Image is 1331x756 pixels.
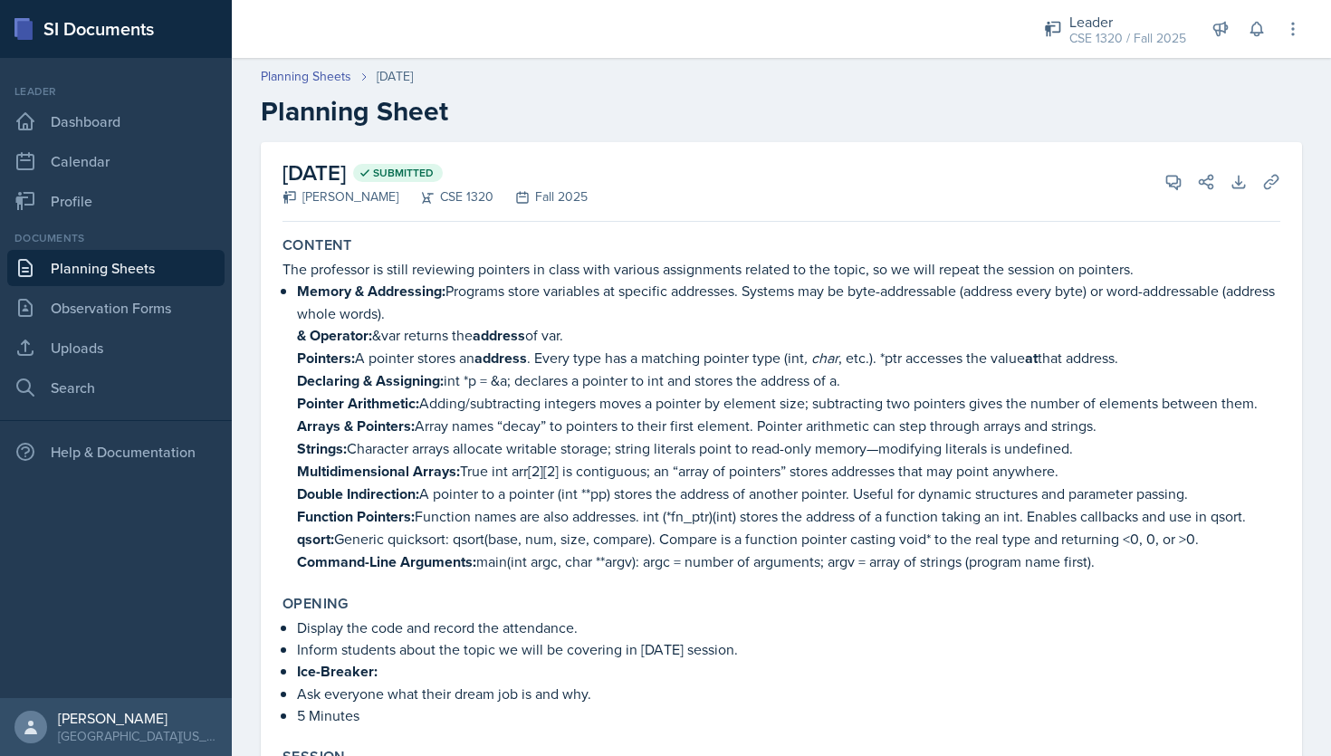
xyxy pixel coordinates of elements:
[282,595,349,613] label: Opening
[297,324,1280,347] p: &var returns the of var.
[297,483,419,504] strong: Double Indirection:
[297,280,1280,324] p: Programs store variables at specific addresses. Systems may be byte-addressable (address every by...
[1069,11,1186,33] div: Leader
[7,103,225,139] a: Dashboard
[297,704,1280,726] p: 5 Minutes
[297,683,1280,704] p: Ask everyone what their dream job is and why.
[297,460,1280,483] p: True int arr[2][2] is contiguous; an “array of pointers” stores addresses that may point anywhere.
[297,438,347,459] strong: Strings:
[297,437,1280,460] p: Character arrays allocate writable storage; string literals point to read-only memory—modifying l...
[282,236,352,254] label: Content
[282,157,588,189] h2: [DATE]
[7,230,225,246] div: Documents
[1025,348,1038,368] strong: at
[297,550,1280,573] p: main(int argc, char **argv): argc = number of arguments; argv = array of strings (program name fi...
[297,461,460,482] strong: Multidimensional Arrays:
[297,505,1280,528] p: Function names are also addresses. int (*fn_ptr)(int) stores the address of a function taking an ...
[297,348,355,368] strong: Pointers:
[297,281,445,301] strong: Memory & Addressing:
[297,506,415,527] strong: Function Pointers:
[297,529,334,550] strong: qsort:
[297,370,444,391] strong: Declaring & Assigning:
[297,617,1280,638] p: Display the code and record the attendance.
[493,187,588,206] div: Fall 2025
[1069,29,1186,48] div: CSE 1320 / Fall 2025
[282,187,398,206] div: [PERSON_NAME]
[474,348,527,368] strong: address
[7,250,225,286] a: Planning Sheets
[58,709,217,727] div: [PERSON_NAME]
[377,67,413,86] div: [DATE]
[7,434,225,470] div: Help & Documentation
[473,325,525,346] strong: address
[7,83,225,100] div: Leader
[261,67,351,86] a: Planning Sheets
[297,483,1280,505] p: A pointer to a pointer (int **pp) stores the address of another pointer. Useful for dynamic struc...
[297,415,1280,437] p: Array names “decay” to pointers to their first element. Pointer arithmetic can step through array...
[297,661,378,682] strong: Ice-Breaker:
[297,347,1280,369] p: A pointer stores an . Every type has a matching pointer type (int , etc.). *ptr accesses the valu...
[7,369,225,406] a: Search
[7,143,225,179] a: Calendar
[7,290,225,326] a: Observation Forms
[297,393,419,414] strong: Pointer Arithmetic:
[282,258,1280,280] p: The professor is still reviewing pointers in class with various assignments related to the topic,...
[58,727,217,745] div: [GEOGRAPHIC_DATA][US_STATE]
[7,183,225,219] a: Profile
[398,187,493,206] div: CSE 1320
[297,369,1280,392] p: int *p = &a; declares a pointer to int and stores the address of a.
[297,638,1280,660] p: Inform students about the topic we will be covering in [DATE] session.
[297,416,415,436] strong: Arrays & Pointers:
[373,166,434,180] span: Submitted
[297,392,1280,415] p: Adding/subtracting integers moves a pointer by element size; subtracting two pointers gives the n...
[804,348,838,368] em: , char
[261,95,1302,128] h2: Planning Sheet
[7,330,225,366] a: Uploads
[297,528,1280,550] p: Generic quicksort: qsort(base, num, size, compare). Compare is a function pointer casting void* t...
[297,325,372,346] strong: & Operator:
[297,551,476,572] strong: Command-Line Arguments:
